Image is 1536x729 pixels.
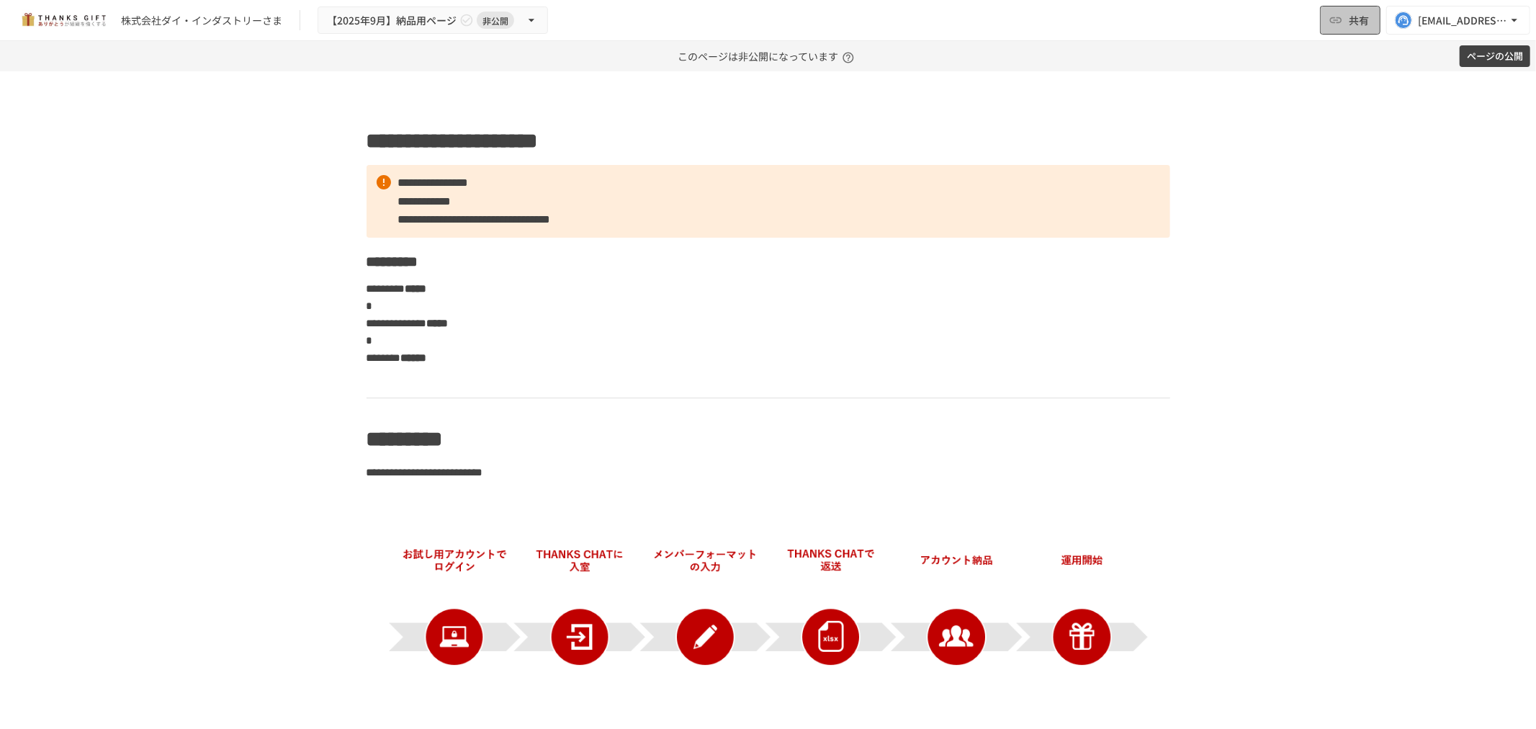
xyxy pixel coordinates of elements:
div: [EMAIL_ADDRESS][DOMAIN_NAME] [1418,12,1507,30]
img: mMP1OxWUAhQbsRWCurg7vIHe5HqDpP7qZo7fRoNLXQh [17,9,109,32]
p: このページは非公開になっています [678,41,858,71]
button: 共有 [1320,6,1380,35]
span: 共有 [1349,12,1369,28]
span: 非公開 [477,13,514,28]
button: 【2025年9月】納品用ページ非公開 [318,6,548,35]
div: 株式会社ダイ・インダストリーさま [121,13,282,28]
span: 【2025年9月】納品用ページ [327,12,457,30]
button: [EMAIL_ADDRESS][DOMAIN_NAME] [1386,6,1530,35]
button: ページの公開 [1460,45,1530,68]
